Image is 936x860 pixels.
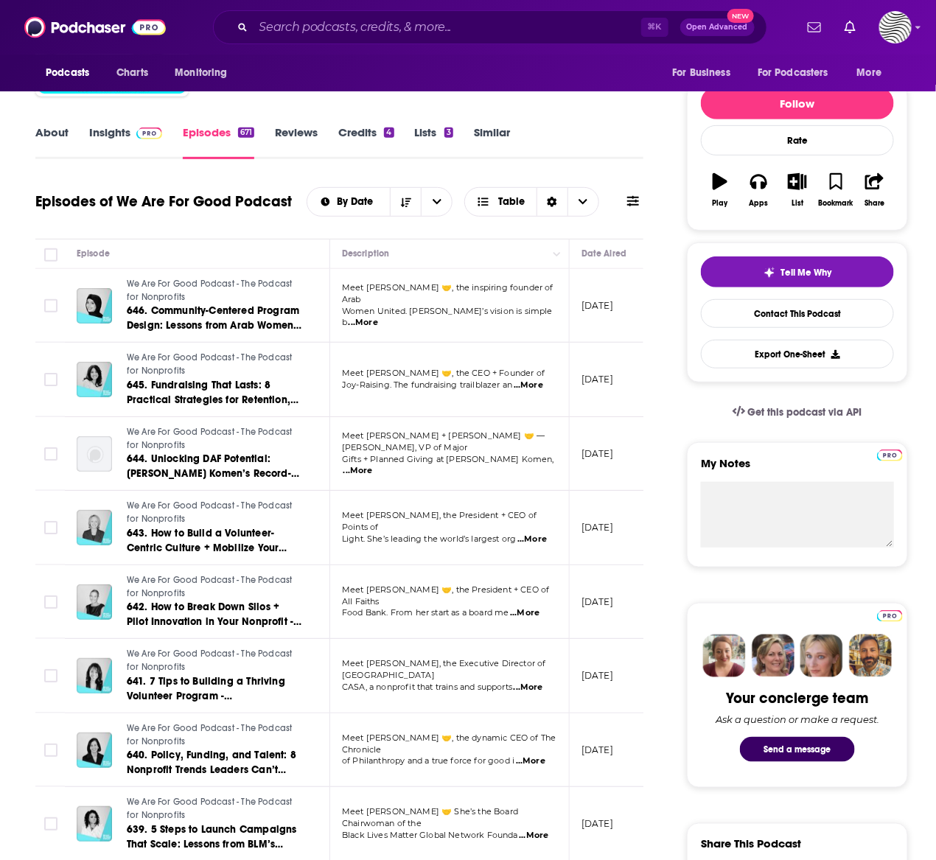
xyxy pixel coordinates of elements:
span: Gifts + Planned Giving at [PERSON_NAME] Komen, [342,454,554,464]
a: 645. Fundraising That Lasts: 8 Practical Strategies for Retention, Revenue, and Campaigns - [PERS... [127,378,304,408]
span: Meet [PERSON_NAME] 🤝 She’s the Board Chairwoman of the [342,806,518,828]
a: Lists3 [415,125,453,159]
button: open menu [164,59,246,87]
span: of Philanthropy and a true force for good i [342,755,514,766]
span: We Are For Good Podcast - The Podcast for Nonprofits [127,500,292,524]
a: Show notifications dropdown [802,15,827,40]
span: New [727,9,754,23]
span: Toggle select row [44,373,57,386]
a: Get this podcast via API [721,394,874,430]
img: Jules Profile [800,634,843,677]
span: Meet [PERSON_NAME], the President + CEO of Points of [342,510,537,532]
span: Logged in as OriginalStrategies [879,11,912,43]
button: Choose View [464,187,599,217]
span: Meet [PERSON_NAME] + [PERSON_NAME] 🤝 — [PERSON_NAME], VP of Major [342,430,545,452]
a: InsightsPodchaser Pro [89,125,162,159]
a: Show notifications dropdown [839,15,862,40]
span: For Business [672,63,730,83]
p: [DATE] [581,595,613,608]
button: Follow [701,87,894,119]
span: 645. Fundraising That Lasts: 8 Practical Strategies for Retention, Revenue, and Campaigns - [PERS... [127,379,298,436]
span: 640. Policy, Funding, and Talent: 8 Nonprofit Trends Leaders Can’t Ignore - [PERSON_NAME], TheChr... [127,749,296,805]
span: For Podcasters [758,63,828,83]
label: My Notes [701,456,894,482]
p: [DATE] [581,373,613,385]
p: [DATE] [581,521,613,534]
p: [DATE] [581,744,613,756]
div: List [792,199,803,208]
a: Episodes671 [183,125,254,159]
span: 641. 7 Tips to Building a Thriving Volunteer Program - [PERSON_NAME], [GEOGRAPHIC_DATA] CASA [127,675,285,732]
a: Pro website [877,608,903,622]
div: Sort Direction [537,188,567,216]
span: Meet [PERSON_NAME], the Executive Director of [GEOGRAPHIC_DATA] [342,658,546,680]
button: open menu [421,188,452,216]
span: 643. How to Build a Volunteer-Centric Culture + Mobilize Your Volunteers - [PERSON_NAME], Points ... [127,527,301,584]
img: Podchaser Pro [877,610,903,622]
button: List [778,164,817,217]
span: ...More [343,465,373,477]
img: Podchaser Pro [877,450,903,461]
span: Light. She’s leading the world’s largest org [342,534,517,544]
span: Toggle select row [44,669,57,682]
div: Episode [77,245,110,262]
span: We Are For Good Podcast - The Podcast for Nonprofits [127,797,292,820]
span: Black Lives Matter Global Network Founda [342,830,518,840]
span: Toggle select row [44,744,57,757]
span: Charts [116,63,148,83]
span: ...More [519,830,548,842]
a: 639. 5 Steps to Launch Campaigns That Scale: Lessons from BLM’s Black Play Matters - [PERSON_NAME... [127,822,304,852]
span: ...More [349,317,378,329]
p: [DATE] [581,299,613,312]
span: Toggle select row [44,595,57,609]
a: 641. 7 Tips to Building a Thriving Volunteer Program - [PERSON_NAME], [GEOGRAPHIC_DATA] CASA [127,674,304,704]
span: More [857,63,882,83]
span: We Are For Good Podcast - The Podcast for Nonprofits [127,575,292,598]
h1: Episodes of We Are For Good Podcast [35,192,292,211]
div: Date Aired [581,245,626,262]
div: Description [342,245,389,262]
button: open menu [748,59,850,87]
img: Podchaser Pro [136,127,162,139]
span: Food Bank. From her start as a board me [342,607,509,618]
span: Open Advanced [687,24,748,31]
button: open menu [662,59,749,87]
button: open menu [307,197,391,207]
button: tell me why sparkleTell Me Why [701,256,894,287]
div: 3 [444,127,453,138]
a: Contact This Podcast [701,299,894,328]
div: Your concierge team [727,689,869,707]
span: We Are For Good Podcast - The Podcast for Nonprofits [127,723,292,747]
img: Sydney Profile [703,634,746,677]
img: User Profile [879,11,912,43]
span: We Are For Good Podcast - The Podcast for Nonprofits [127,352,292,376]
span: Get this podcast via API [748,406,862,419]
span: Podcasts [46,63,89,83]
span: Meet [PERSON_NAME] 🤝, the CEO + Founder of [342,368,545,378]
span: Tell Me Why [781,267,832,279]
a: We Are For Good Podcast - The Podcast for Nonprofits [127,722,304,748]
a: We Are For Good Podcast - The Podcast for Nonprofits [127,352,304,377]
button: Open AdvancedNew [680,18,755,36]
span: Meet [PERSON_NAME] 🤝, the President + CEO of All Faiths [342,584,550,606]
span: Meet [PERSON_NAME] 🤝, the inspiring founder of Arab [342,282,553,304]
button: Apps [739,164,778,217]
h3: Share This Podcast [701,837,801,851]
button: Sort Direction [390,188,421,216]
button: open menu [847,59,901,87]
button: open menu [35,59,108,87]
span: ...More [517,534,547,545]
img: Jon Profile [849,634,892,677]
a: 644. Unlocking DAF Potential: [PERSON_NAME] Komen’s Record-Breaking $267,000 DAF Day - [PERSON_NA... [127,452,304,481]
a: We Are For Good Podcast - The Podcast for Nonprofits [127,796,304,822]
a: Pro website [877,447,903,461]
button: Bookmark [817,164,855,217]
img: Podchaser - Follow, Share and Rate Podcasts [24,13,166,41]
a: We Are For Good Podcast - The Podcast for Nonprofits [127,648,304,674]
a: 640. Policy, Funding, and Talent: 8 Nonprofit Trends Leaders Can’t Ignore - [PERSON_NAME], TheChr... [127,748,304,777]
a: We Are For Good Podcast - The Podcast for Nonprofits [127,574,304,600]
button: Show profile menu [879,11,912,43]
span: ...More [514,682,543,693]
